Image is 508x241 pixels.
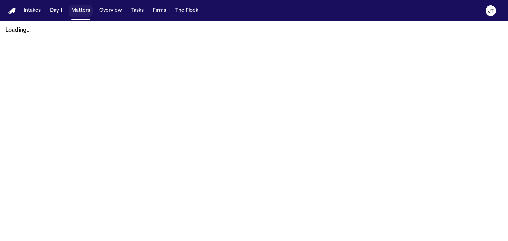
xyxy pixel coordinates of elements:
img: Finch Logo [8,8,16,14]
button: The Flock [173,5,201,17]
button: Firms [150,5,169,17]
a: Home [8,8,16,14]
button: Overview [97,5,125,17]
button: Matters [69,5,93,17]
p: Loading... [5,26,503,34]
button: Intakes [21,5,43,17]
button: Tasks [129,5,146,17]
button: Day 1 [47,5,65,17]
